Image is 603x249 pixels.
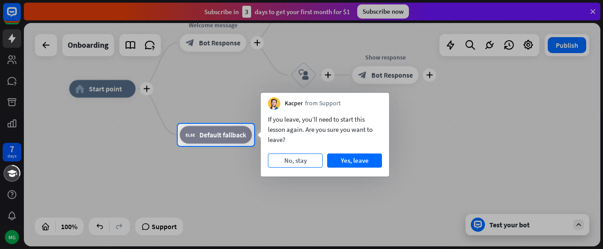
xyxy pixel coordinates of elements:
span: Default fallback [199,130,246,139]
span: from Support [305,99,341,108]
span: Kacper [285,99,303,108]
button: Yes, leave [327,153,382,168]
button: Open LiveChat chat widget [7,4,34,30]
div: If you leave, you’ll need to start this lesson again. Are you sure you want to leave? [268,114,382,145]
button: No, stay [268,153,323,168]
i: block_fallback [186,130,195,139]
